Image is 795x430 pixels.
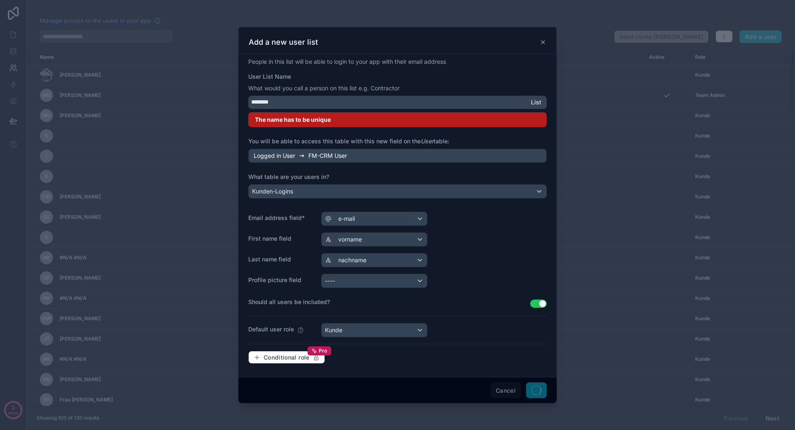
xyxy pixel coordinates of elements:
[254,152,295,160] span: Logged in User
[308,152,347,160] span: FM-CRM User
[248,138,449,145] span: You will be able to access this table with this new field on the table:
[338,235,362,244] span: vorname
[338,215,355,223] span: e-mail
[325,277,335,285] span: ----
[248,234,315,243] label: First name field
[248,276,315,284] label: Profile picture field
[255,116,331,123] span: The name has to be unique
[248,214,315,222] label: Email address field*
[264,354,310,361] span: Conditional role
[321,232,427,246] button: vorname
[248,351,325,364] button: Conditional rolePro
[321,323,427,337] button: Kunde
[248,255,315,263] label: Last name field
[248,298,530,306] label: Should all users be included?
[248,84,547,92] p: What would you call a person on this list e.g. Contractor
[319,348,327,354] span: Pro
[321,212,427,226] button: e-mail
[248,184,547,198] button: Kunden-Logins
[248,173,547,181] label: What table are your users in?
[248,325,294,333] label: Default user role
[248,96,526,109] input: display-name
[321,253,427,267] button: nachname
[248,72,291,81] label: User List Name
[252,187,293,196] span: Kunden-Logins
[325,326,342,334] div: Kunde
[338,256,366,264] span: nachname
[321,274,427,288] button: ----
[421,138,434,145] em: User
[249,37,318,47] h3: Add a new user list
[248,58,547,66] p: People in this list will be able to login to your app with their email address
[531,99,541,106] span: List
